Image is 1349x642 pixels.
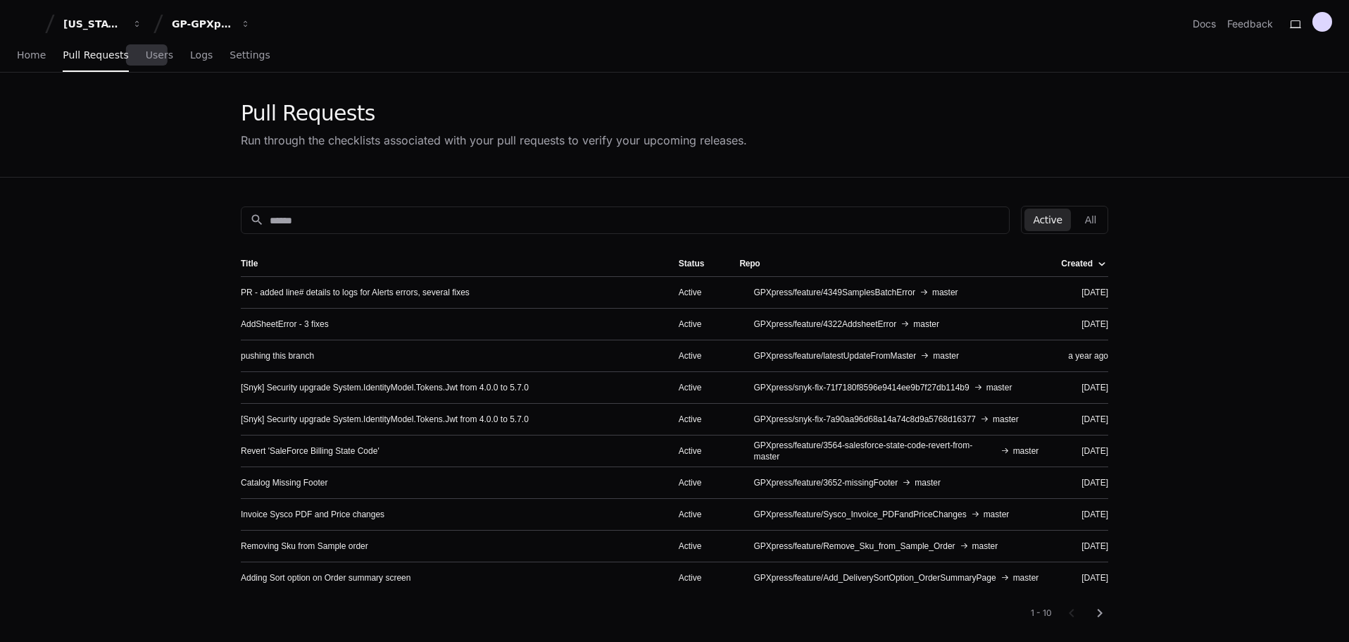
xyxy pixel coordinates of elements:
div: Pull Requests [241,101,747,126]
span: GPXpress/feature/Add_DeliverySortOption_OrderSummaryPage [753,572,996,584]
span: GPXpress/feature/4322AddsheetError [753,319,896,330]
a: Revert 'SaleForce Billing State Code' [241,445,379,457]
div: Active [679,319,717,330]
span: GPXpress/feature/Remove_Sku_from_Sample_Order [753,541,955,552]
a: Adding Sort option on Order summary screen [241,572,410,584]
a: Removing Sku from Sample order [241,541,368,552]
div: Active [679,445,717,457]
a: AddSheetError - 3 fixes [241,319,329,330]
div: [DATE] [1061,541,1108,552]
th: Repo [728,251,1050,276]
a: Catalog Missing Footer [241,477,327,488]
button: Active [1024,209,1070,231]
a: Invoice Sysco PDF and Price changes [241,509,384,520]
div: Title [241,258,656,269]
span: master [915,477,941,488]
a: Pull Requests [63,39,128,72]
div: [DATE] [1061,445,1108,457]
mat-icon: chevron_right [1091,605,1108,622]
div: Title [241,258,258,269]
div: [DATE] [1061,572,1108,584]
button: All [1077,209,1105,231]
div: [DATE] [1061,414,1108,425]
span: GPXpress/feature/Sysco_Invoice_PDFandPriceChanges [753,509,966,520]
div: Active [679,414,717,425]
div: [DATE] [1061,287,1108,298]
div: [DATE] [1061,509,1108,520]
div: GP-GPXpress [172,17,232,31]
div: Active [679,350,717,362]
a: Home [17,39,46,72]
span: master [993,414,1019,425]
div: Active [679,382,717,393]
span: master [1013,445,1039,457]
span: master [986,382,1012,393]
a: [Snyk] Security upgrade System.IdentityModel.Tokens.Jwt from 4.0.0 to 5.7.0 [241,414,529,425]
div: Active [679,509,717,520]
div: Active [679,477,717,488]
div: Run through the checklists associated with your pull requests to verify your upcoming releases. [241,132,747,149]
span: master [1013,572,1039,584]
div: Status [679,258,717,269]
div: [DATE] [1061,382,1108,393]
a: Docs [1193,17,1216,31]
div: [DATE] [1061,477,1108,488]
span: Settings [230,51,270,59]
span: Users [146,51,173,59]
a: Settings [230,39,270,72]
div: Active [679,572,717,584]
span: GPXpress/snyk-fix-7a90aa96d68a14a74c8d9a5768d16377 [753,414,976,425]
div: 1 - 10 [1031,607,1052,619]
button: Feedback [1227,17,1273,31]
span: GPXpress/feature/4349SamplesBatchError [753,287,915,298]
a: pushing this branch [241,350,314,362]
span: GPXpress/snyk-fix-71f7180f8596e9414ee9b7f27db114b9 [753,382,969,393]
span: Pull Requests [63,51,128,59]
div: a year ago [1061,350,1108,362]
span: master [972,541,998,552]
mat-icon: search [250,213,264,227]
span: GPXpress/feature/3564-salesforce-state-code-revert-from-master [753,440,996,462]
span: Logs [190,51,213,59]
a: PR - added line# details to logs for Alerts errors, several fixes [241,287,470,298]
div: [DATE] [1061,319,1108,330]
a: Logs [190,39,213,72]
div: Active [679,287,717,298]
button: [US_STATE] Pacific [58,11,148,37]
span: Home [17,51,46,59]
span: master [913,319,939,330]
div: Created [1061,258,1093,269]
span: master [933,350,959,362]
a: Users [146,39,173,72]
span: master [984,509,1010,520]
a: [Snyk] Security upgrade System.IdentityModel.Tokens.Jwt from 4.0.0 to 5.7.0 [241,382,529,393]
span: GPXpress/feature/latestUpdateFromMaster [753,350,916,362]
div: Created [1061,258,1105,269]
div: [US_STATE] Pacific [63,17,124,31]
div: Status [679,258,705,269]
span: GPXpress/feature/3652-missingFooter [753,477,898,488]
div: Active [679,541,717,552]
span: master [932,287,958,298]
button: GP-GPXpress [166,11,256,37]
